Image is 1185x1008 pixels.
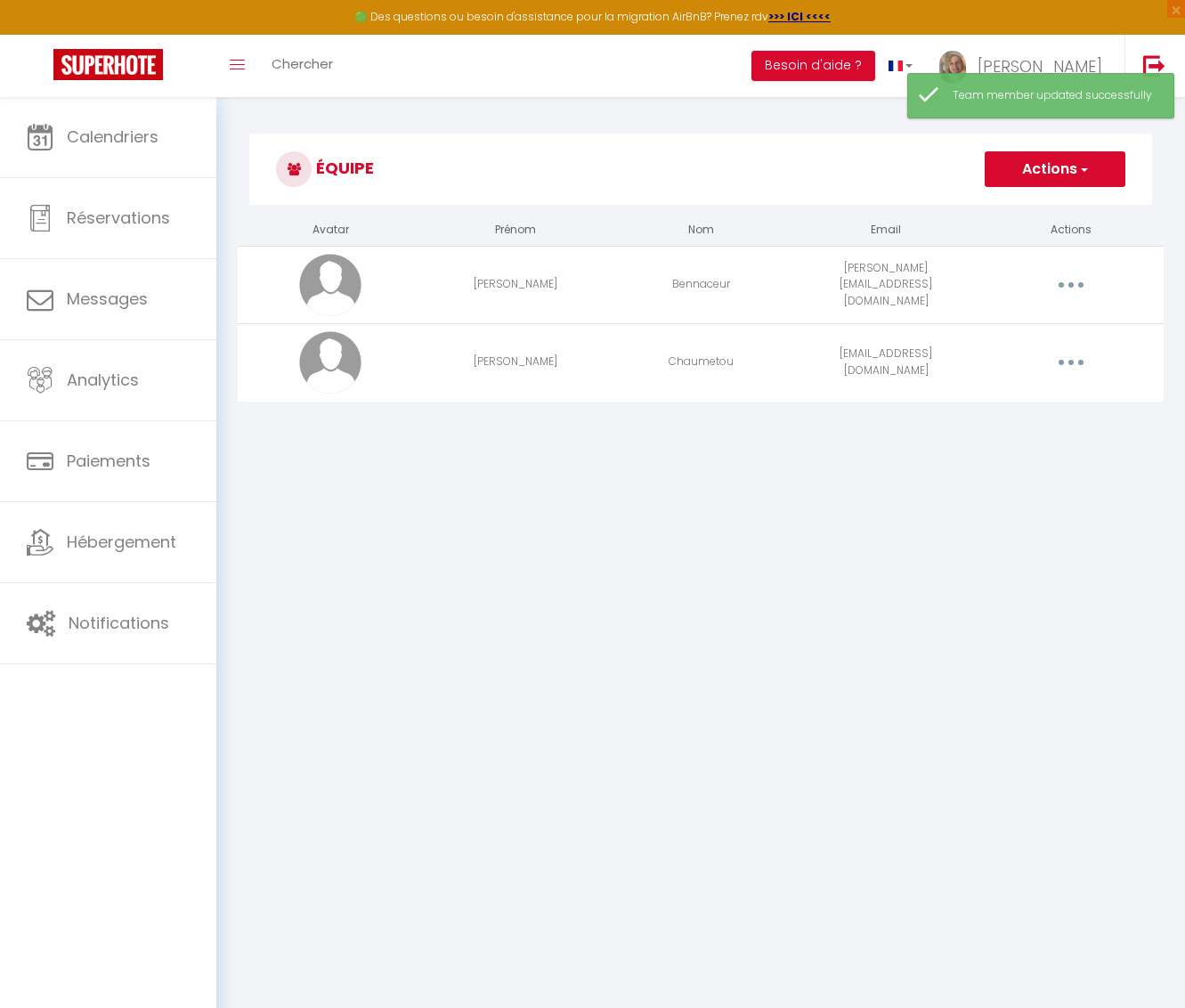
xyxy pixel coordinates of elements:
[67,207,170,229] span: Réservations
[67,369,139,391] span: Analytics
[1143,54,1165,77] img: logout
[939,51,966,84] img: ...
[608,215,793,246] th: Nom
[238,215,423,246] th: Avatar
[978,55,1102,77] span: [PERSON_NAME]
[793,246,978,323] td: [PERSON_NAME][EMAIL_ADDRESS][DOMAIN_NAME]
[299,331,361,394] img: avatar.png
[423,323,608,401] td: [PERSON_NAME]
[608,246,793,323] td: Bennaceur
[926,35,1124,97] a: ... [PERSON_NAME]
[985,151,1125,187] button: Actions
[67,531,176,553] span: Hébergement
[751,51,875,81] button: Besoin d'aide ?
[793,215,978,246] th: Email
[299,254,361,316] img: avatar.png
[249,134,1152,205] h3: Équipe
[423,215,608,246] th: Prénom
[953,87,1156,104] div: Team member updated successfully
[272,54,333,73] span: Chercher
[768,9,831,24] a: >>> ICI <<<<
[258,35,346,97] a: Chercher
[67,126,158,148] span: Calendriers
[793,323,978,401] td: [EMAIL_ADDRESS][DOMAIN_NAME]
[978,215,1164,246] th: Actions
[69,612,169,634] span: Notifications
[67,288,148,310] span: Messages
[608,323,793,401] td: Chaumetou
[67,450,150,472] span: Paiements
[423,246,608,323] td: [PERSON_NAME]
[53,49,163,80] img: Super Booking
